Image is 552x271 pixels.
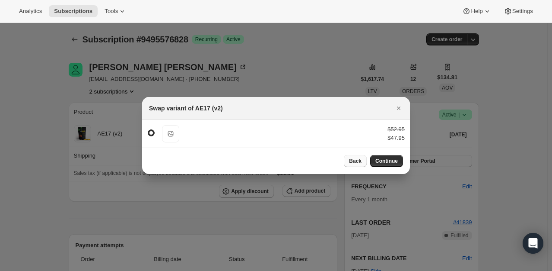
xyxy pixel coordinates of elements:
[349,158,362,165] span: Back
[105,8,118,15] span: Tools
[99,5,132,17] button: Tools
[387,135,405,141] span: $47.95
[387,125,405,134] div: $52.95
[498,5,538,17] button: Settings
[512,8,533,15] span: Settings
[375,158,398,165] span: Continue
[54,8,92,15] span: Subscriptions
[19,8,42,15] span: Analytics
[471,8,482,15] span: Help
[344,155,367,167] button: Back
[49,5,98,17] button: Subscriptions
[457,5,496,17] button: Help
[14,5,47,17] button: Analytics
[523,233,543,254] div: Open Intercom Messenger
[149,104,223,113] h2: Swap variant of AE17 (v2)
[370,155,403,167] button: Continue
[393,102,405,114] button: Close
